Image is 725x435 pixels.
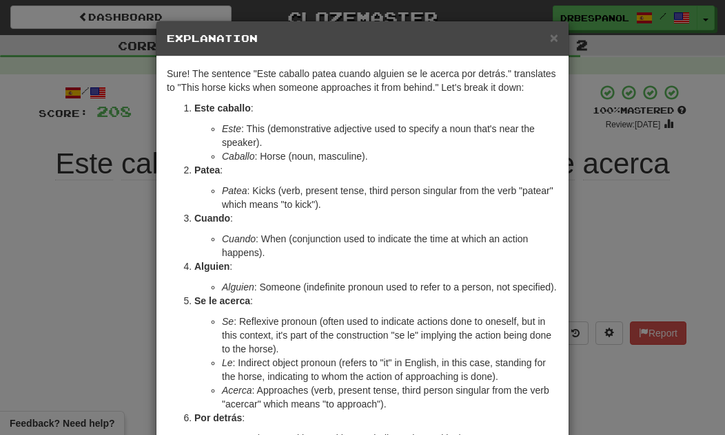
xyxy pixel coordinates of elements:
[222,282,254,293] em: Alguien
[550,30,558,45] span: ×
[222,280,558,294] li: : Someone (indefinite pronoun used to refer to a person, not specified).
[194,103,251,114] strong: Este caballo
[194,211,558,225] p: :
[194,213,230,224] strong: Cuando
[194,411,558,425] p: :
[222,315,558,356] li: : Reflexive pronoun (often used to indicate actions done to oneself, but in this context, it's pa...
[194,165,220,176] strong: Patea
[222,232,558,259] li: : When (conjunction used to indicate the time at which an action happens).
[194,101,558,115] p: :
[222,383,558,411] li: : Approaches (verb, present tense, third person singular from the verb "acercar" which means "to ...
[194,163,558,177] p: :
[194,259,558,273] p: :
[222,184,558,211] li: : Kicks (verb, present tense, third person singular from the verb "patear" which means "to kick").
[167,67,558,94] p: Sure! The sentence "Este caballo patea cuando alguien se le acerca por detrás." translates to "Th...
[222,123,241,134] em: Este
[550,30,558,45] button: Close
[194,412,242,423] strong: Por detrás
[222,357,233,368] em: Le
[222,122,558,149] li: : This (demonstrative adjective used to specify a noun that's near the speaker).
[167,32,558,45] h5: Explanation
[222,356,558,383] li: : Indirect object pronoun (refers to "it" in English, in this case, standing for the horse, indic...
[194,261,229,272] strong: Alguien
[222,385,252,396] em: Acerca
[194,294,558,308] p: :
[194,295,250,306] strong: Se le acerca
[222,185,247,196] em: Patea
[222,151,254,162] em: Caballo
[222,149,558,163] li: : Horse (noun, masculine).
[222,233,256,244] em: Cuando
[222,316,234,327] em: Se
